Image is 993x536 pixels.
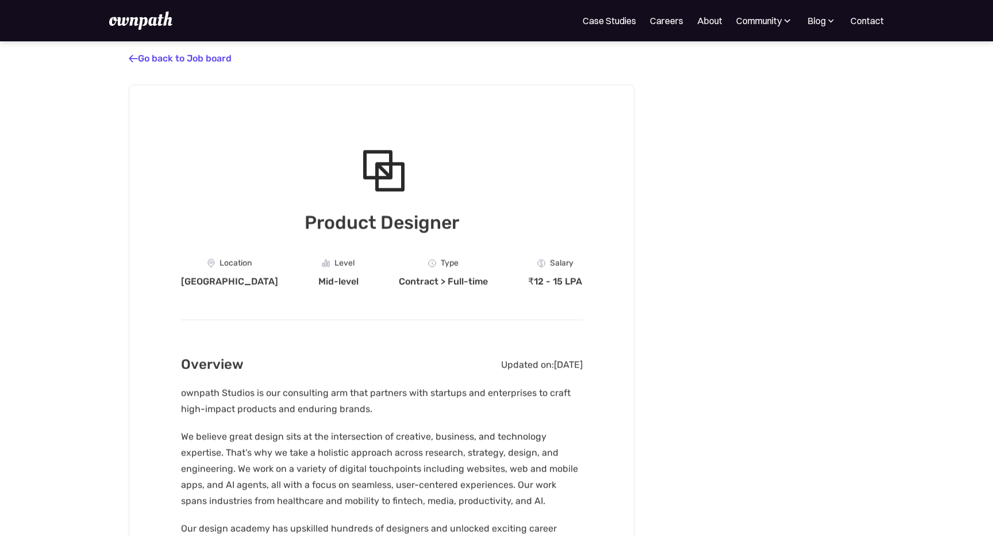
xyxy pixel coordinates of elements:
div: [DATE] [554,359,583,371]
div: Blog [807,14,837,28]
div: ₹12 - 15 LPA [528,276,582,287]
img: Money Icon - Job Board X Webflow Template [537,259,545,267]
div: Community [736,14,782,28]
a: About [697,14,722,28]
div: Level [334,259,355,268]
a: Case Studies [583,14,636,28]
p: ownpath Studios is our consulting arm that partners with startups and enterprises to craft high-i... [181,385,583,417]
div: Location [220,259,252,268]
div: Mid-level [318,276,359,287]
div: Community [736,14,793,28]
p: We believe great design sits at the intersection of creative, business, and technology expertise.... [181,429,583,509]
span:  [129,53,138,64]
div: Blog [807,14,826,28]
img: Location Icon - Job Board X Webflow Template [207,259,215,268]
div: [GEOGRAPHIC_DATA] [181,276,278,287]
div: Contract > Full-time [399,276,488,287]
h2: Overview [181,353,244,376]
h1: Product Designer [181,209,583,236]
div: Updated on: [501,359,554,371]
img: Graph Icon - Job Board X Webflow Template [322,259,330,267]
a: Go back to Job board [129,53,232,64]
div: Salary [550,259,574,268]
div: Type [441,259,459,268]
img: Clock Icon - Job Board X Webflow Template [428,259,436,267]
a: Careers [650,14,683,28]
a: Contact [850,14,884,28]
